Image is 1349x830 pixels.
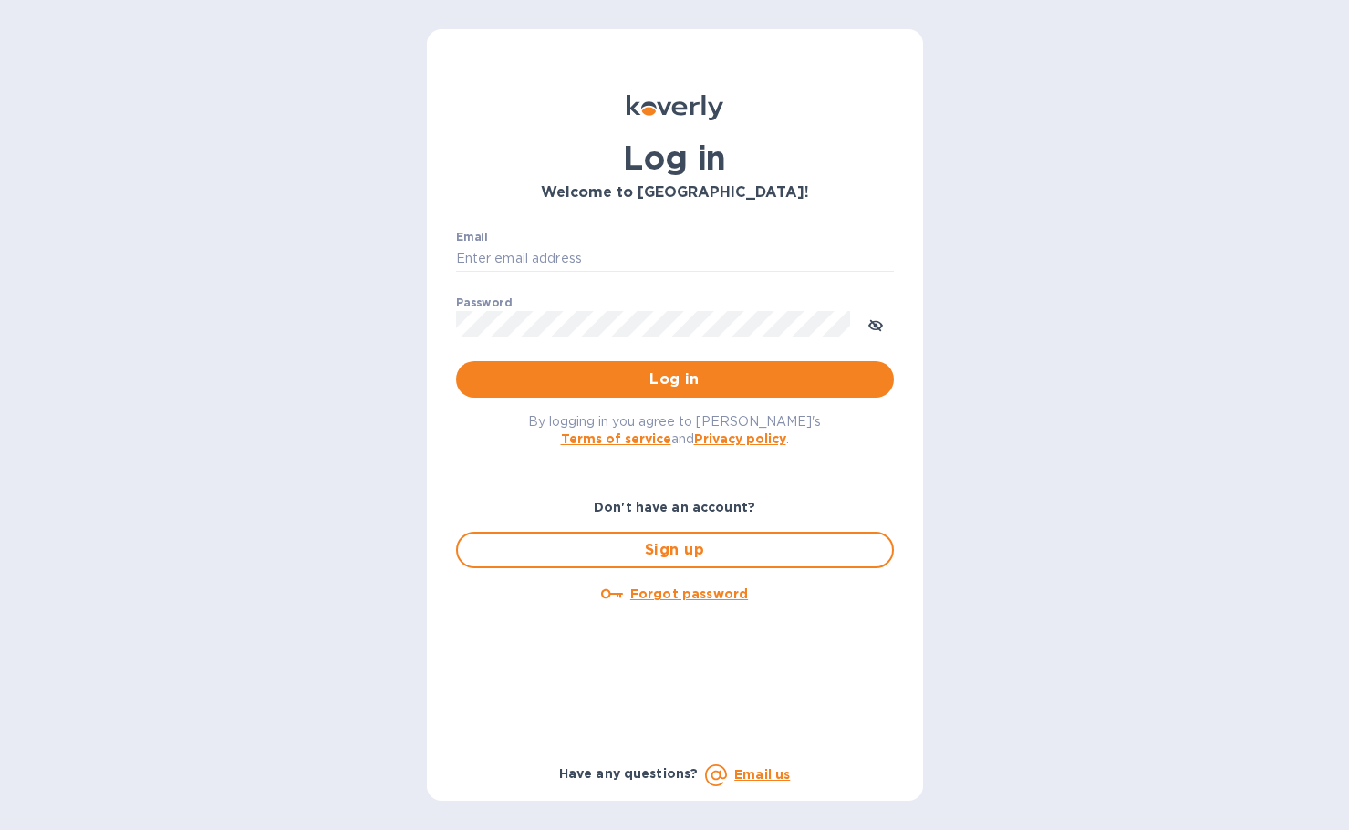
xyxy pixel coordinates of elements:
a: Email us [734,767,790,782]
label: Password [456,297,512,308]
button: Log in [456,361,894,398]
button: toggle password visibility [857,306,894,342]
h3: Welcome to [GEOGRAPHIC_DATA]! [456,184,894,202]
b: Don't have an account? [594,500,755,514]
u: Forgot password [630,586,748,601]
button: Sign up [456,532,894,568]
h1: Log in [456,139,894,177]
a: Privacy policy [694,431,786,446]
img: Koverly [627,95,723,120]
b: Have any questions? [559,766,699,781]
input: Enter email address [456,245,894,273]
a: Terms of service [561,431,671,446]
label: Email [456,232,488,243]
span: Sign up [472,539,877,561]
span: Log in [471,368,879,390]
span: By logging in you agree to [PERSON_NAME]'s and . [528,414,821,446]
